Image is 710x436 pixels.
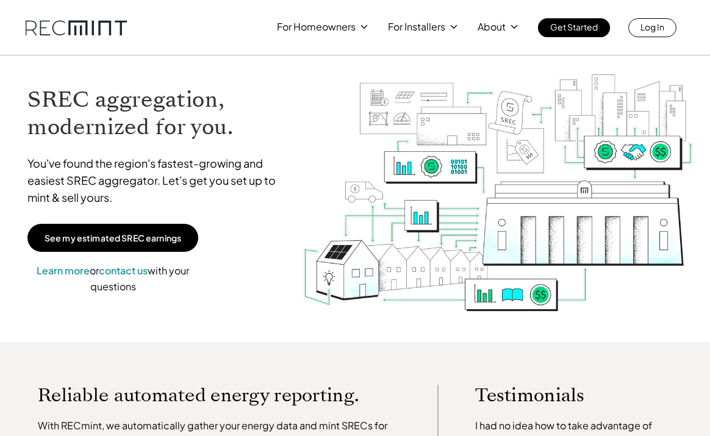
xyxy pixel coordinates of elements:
p: For Installers [388,18,445,35]
h1: SREC aggregation, modernized for you. [27,86,290,141]
p: Testimonials [475,385,657,406]
p: See my estimated SREC earnings [45,232,181,243]
p: Reliable automated energy reporting. [38,385,401,406]
a: See my estimated SREC earnings [27,224,198,252]
a: contact us [99,264,148,277]
p: About [478,18,506,35]
p: Get Started [550,18,598,35]
a: Learn more [37,264,90,277]
p: or with your questions [27,263,198,294]
a: Log In [628,18,676,37]
p: You've found the region's fastest-growing and easiest SREC aggregator. Let's get you set up to mi... [27,155,290,206]
p: For Homeowners [277,18,356,35]
p: Log In [640,18,664,35]
img: RECmint value cycle [302,38,695,353]
a: Get Started [538,18,610,37]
